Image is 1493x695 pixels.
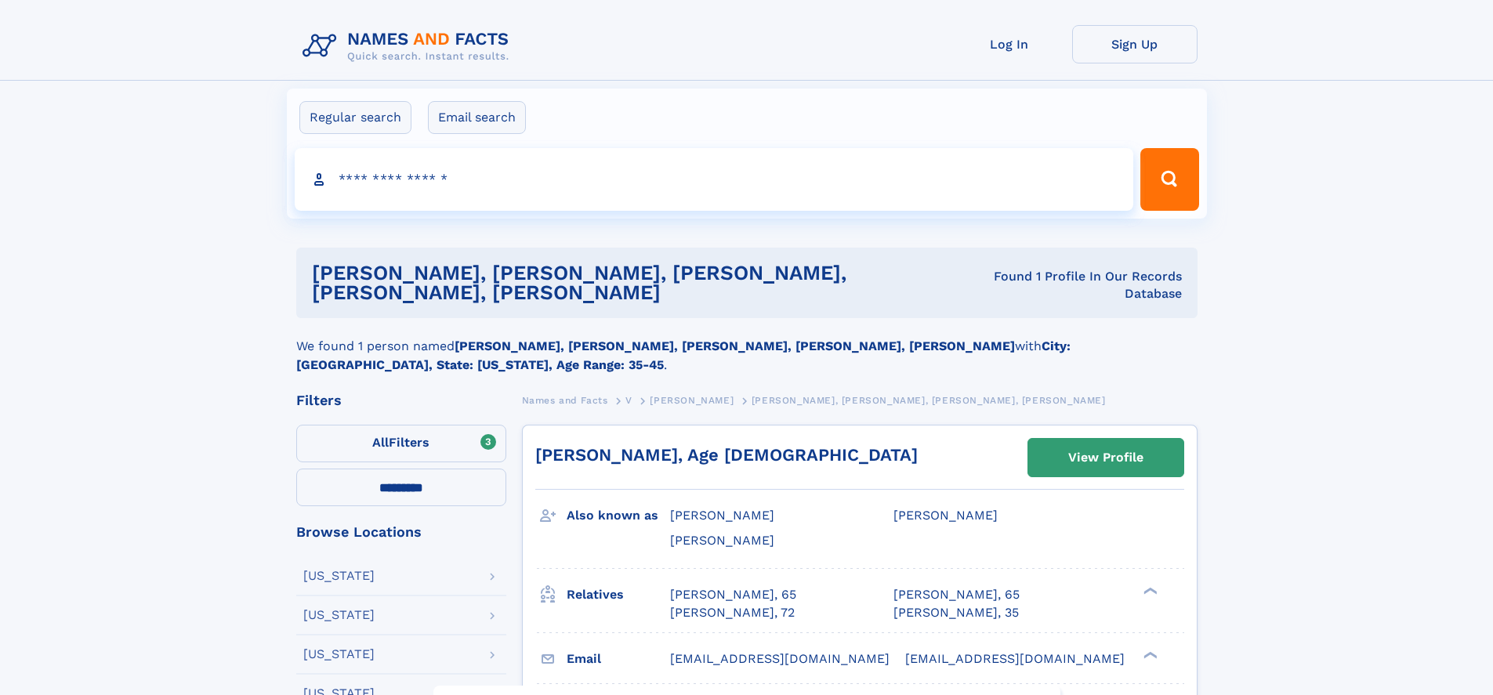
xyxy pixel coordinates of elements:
label: Email search [428,101,526,134]
div: Filters [296,393,506,407]
span: V [625,395,632,406]
span: [PERSON_NAME] [650,395,734,406]
div: ❯ [1140,650,1158,660]
img: Logo Names and Facts [296,25,522,67]
a: [PERSON_NAME], 72 [670,604,795,621]
a: View Profile [1028,439,1183,476]
a: V [625,390,632,410]
span: [PERSON_NAME] [670,508,774,523]
h3: Relatives [567,581,670,608]
div: [US_STATE] [303,648,375,661]
a: [PERSON_NAME], 35 [893,604,1019,621]
div: We found 1 person named with . [296,318,1198,375]
span: [EMAIL_ADDRESS][DOMAIN_NAME] [670,651,890,666]
h3: Email [567,646,670,672]
a: [PERSON_NAME], 65 [670,586,796,603]
span: All [372,435,389,450]
div: [US_STATE] [303,609,375,621]
div: Found 1 Profile In Our Records Database [991,268,1182,302]
a: [PERSON_NAME], Age [DEMOGRAPHIC_DATA] [535,445,918,465]
span: [PERSON_NAME], [PERSON_NAME], [PERSON_NAME], [PERSON_NAME] [752,395,1106,406]
a: [PERSON_NAME], 65 [893,586,1020,603]
label: Regular search [299,101,411,134]
a: Log In [947,25,1072,63]
a: Sign Up [1072,25,1198,63]
span: [PERSON_NAME] [893,508,998,523]
a: Names and Facts [522,390,608,410]
button: Search Button [1140,148,1198,211]
div: ❯ [1140,586,1158,596]
b: City: [GEOGRAPHIC_DATA], State: [US_STATE], Age Range: 35-45 [296,338,1071,372]
h3: Also known as [567,502,670,529]
label: Filters [296,425,506,462]
div: [US_STATE] [303,570,375,582]
span: [PERSON_NAME] [670,533,774,548]
span: [EMAIL_ADDRESS][DOMAIN_NAME] [905,651,1125,666]
h1: [PERSON_NAME], [PERSON_NAME], [PERSON_NAME], [PERSON_NAME], [PERSON_NAME] [312,263,991,302]
input: search input [295,148,1134,211]
a: [PERSON_NAME] [650,390,734,410]
b: [PERSON_NAME], [PERSON_NAME], [PERSON_NAME], [PERSON_NAME], [PERSON_NAME] [455,338,1015,353]
div: Browse Locations [296,525,506,539]
div: View Profile [1068,440,1143,476]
